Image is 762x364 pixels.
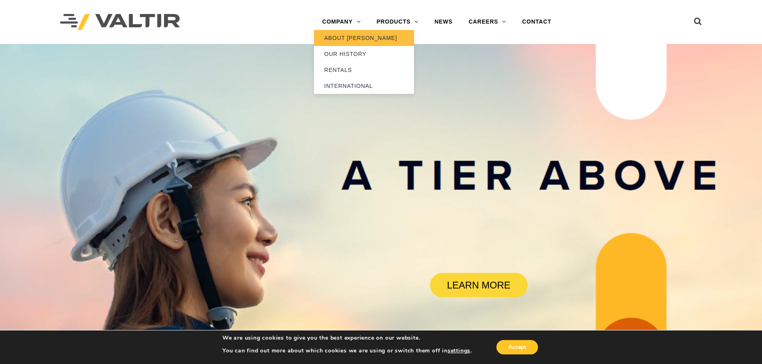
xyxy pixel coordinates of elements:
[430,273,528,297] a: LEARN MORE
[368,14,426,30] a: PRODUCTS
[314,46,414,62] a: OUR HISTORY
[314,30,414,46] a: ABOUT [PERSON_NAME]
[60,14,180,30] img: Valtir
[314,14,368,30] a: COMPANY
[496,340,538,354] button: Accept
[222,334,472,342] p: We are using cookies to give you the best experience on our website.
[448,347,470,354] button: settings
[426,14,460,30] a: NEWS
[314,62,414,78] a: RENTALS
[460,14,514,30] a: CAREERS
[222,347,472,354] p: You can find out more about which cookies we are using or switch them off in .
[514,14,559,30] a: CONTACT
[314,78,414,94] a: INTERNATIONAL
